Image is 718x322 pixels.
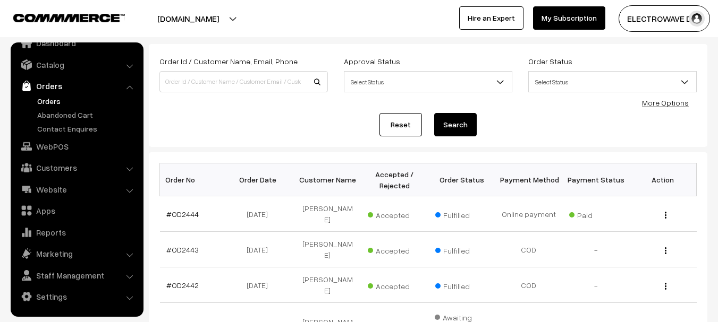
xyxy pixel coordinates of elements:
[13,201,140,220] a: Apps
[13,180,140,199] a: Website
[35,95,140,107] a: Orders
[166,210,199,219] a: #OD2444
[227,163,294,196] th: Order Date
[529,73,696,91] span: Select Status
[569,207,622,221] span: Paid
[35,109,140,120] a: Abandoned Cart
[166,281,199,290] a: #OD2442
[495,232,562,267] td: COD
[459,6,523,30] a: Hire an Expert
[435,278,488,292] span: Fulfilled
[294,163,361,196] th: Customer Name
[689,11,705,27] img: user
[368,242,421,256] span: Accepted
[13,223,140,242] a: Reports
[368,207,421,221] span: Accepted
[344,71,512,92] span: Select Status
[361,163,428,196] th: Accepted / Rejected
[227,232,294,267] td: [DATE]
[434,113,477,136] button: Search
[227,267,294,303] td: [DATE]
[619,5,710,32] button: ELECTROWAVE DE…
[562,232,629,267] td: -
[629,163,696,196] th: Action
[495,163,562,196] th: Payment Method
[665,247,666,254] img: Menu
[13,33,140,53] a: Dashboard
[13,266,140,285] a: Staff Management
[495,196,562,232] td: Online payment
[435,242,488,256] span: Fulfilled
[294,196,361,232] td: [PERSON_NAME]
[562,163,629,196] th: Payment Status
[562,267,629,303] td: -
[13,244,140,263] a: Marketing
[528,71,697,92] span: Select Status
[35,123,140,134] a: Contact Enquires
[227,196,294,232] td: [DATE]
[428,163,495,196] th: Order Status
[13,287,140,306] a: Settings
[159,71,328,92] input: Order Id / Customer Name / Customer Email / Customer Phone
[665,283,666,290] img: Menu
[120,5,256,32] button: [DOMAIN_NAME]
[344,56,400,67] label: Approval Status
[13,137,140,156] a: WebPOS
[665,212,666,219] img: Menu
[528,56,572,67] label: Order Status
[13,11,106,23] a: COMMMERCE
[379,113,422,136] a: Reset
[13,76,140,95] a: Orders
[344,73,512,91] span: Select Status
[13,158,140,177] a: Customers
[294,267,361,303] td: [PERSON_NAME]
[533,6,605,30] a: My Subscription
[294,232,361,267] td: [PERSON_NAME]
[642,98,689,107] a: More Options
[368,278,421,292] span: Accepted
[13,55,140,74] a: Catalog
[495,267,562,303] td: COD
[159,56,298,67] label: Order Id / Customer Name, Email, Phone
[435,207,488,221] span: Fulfilled
[166,245,199,254] a: #OD2443
[160,163,227,196] th: Order No
[13,14,125,22] img: COMMMERCE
